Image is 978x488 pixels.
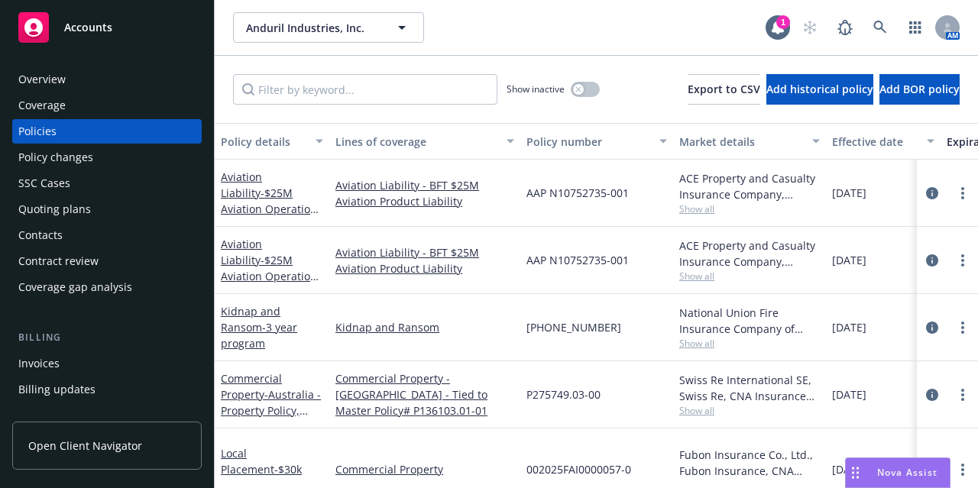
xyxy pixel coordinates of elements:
a: more [954,251,972,270]
div: Lines of coverage [335,134,497,150]
span: [DATE] [832,319,866,335]
a: Aviation Liability - BFT $25M Aviation Product Liability [335,244,514,276]
span: [DATE] [832,185,866,201]
a: Policies [12,119,202,144]
span: [DATE] [832,252,866,268]
div: ACE Property and Casualty Insurance Company, Chubb Group [679,170,820,202]
span: [PHONE_NUMBER] [526,319,621,335]
span: Nova Assist [877,466,938,479]
div: Swiss Re International SE, Swiss Re, CNA Insurance (International) [679,372,820,404]
div: Policy number [526,134,650,150]
button: Export to CSV [688,74,760,105]
span: Show all [679,270,820,283]
button: Add historical policy [766,74,873,105]
span: - Australia - Property Policy, Tied to Master # P136103.01-01 [221,387,321,450]
a: Commercial Property - [GEOGRAPHIC_DATA] - Tied to Master Policy# P136103.01-01 [335,370,514,419]
a: Aviation Liability - BFT $25M Aviation Product Liability [335,177,514,209]
div: Account charges [18,403,103,428]
a: more [954,386,972,404]
button: Effective date [826,123,941,160]
a: Invoices [12,351,202,376]
a: Report a Bug [830,12,860,43]
a: Commercial Property [221,371,321,450]
span: - $25M Aviation Operation for BFT - DUPLICATE [221,186,322,232]
button: Market details [673,123,826,160]
div: Policy details [221,134,306,150]
button: Anduril Industries, Inc. [233,12,424,43]
div: Billing [12,330,202,345]
a: Contacts [12,223,202,247]
span: [DATE] [832,386,866,402]
input: Filter by keyword... [233,74,497,105]
a: circleInformation [923,184,941,202]
div: Effective date [832,134,918,150]
a: Kidnap and Ransom [221,304,297,351]
span: Export to CSV [688,82,760,96]
a: Policy changes [12,145,202,170]
a: Coverage gap analysis [12,275,202,299]
a: Kidnap and Ransom [335,319,514,335]
div: Contract review [18,249,99,273]
button: Add BOR policy [879,74,960,105]
a: Account charges [12,403,202,428]
a: Search [865,12,895,43]
div: Billing updates [18,377,96,402]
span: Show all [679,337,820,350]
a: SSC Cases [12,171,202,196]
div: Contacts [18,223,63,247]
a: Switch app [900,12,931,43]
span: Add BOR policy [879,82,960,96]
span: - $25M Aviation Operation for BFT - annual premium of $42,188 for 23-24 and 24-25 [221,253,319,347]
a: more [954,184,972,202]
div: Policies [18,119,57,144]
a: more [954,461,972,479]
span: [DATE] [832,461,866,477]
span: P275749.03-00 [526,386,601,402]
button: Nova Assist [845,457,950,488]
div: Quoting plans [18,197,91,221]
span: Anduril Industries, Inc. [246,20,378,36]
a: circleInformation [923,318,941,337]
a: circleInformation [923,251,941,270]
div: ACE Property and Casualty Insurance Company, Chubb Group [679,238,820,270]
span: Show all [679,202,820,215]
div: Coverage gap analysis [18,275,132,299]
span: Show all [679,404,820,417]
span: Accounts [64,21,112,34]
button: Lines of coverage [329,123,520,160]
a: Quoting plans [12,197,202,221]
div: National Union Fire Insurance Company of [GEOGRAPHIC_DATA], [GEOGRAPHIC_DATA], AIG, RT Specialty ... [679,305,820,337]
div: Coverage [18,93,66,118]
a: Aviation Liability [221,170,322,232]
a: more [954,318,972,337]
span: Add historical policy [766,82,873,96]
a: circleInformation [923,386,941,404]
a: Accounts [12,6,202,49]
button: Policy details [215,123,329,160]
a: Contract review [12,249,202,273]
span: Show inactive [507,82,565,95]
a: Commercial Property [335,461,514,477]
div: Market details [679,134,803,150]
a: Aviation Liability [221,237,317,347]
span: AAP N10752735-001 [526,185,629,201]
div: Overview [18,67,66,92]
a: Coverage [12,93,202,118]
a: Overview [12,67,202,92]
button: Policy number [520,123,673,160]
a: Billing updates [12,377,202,402]
span: AAP N10752735-001 [526,252,629,268]
div: Drag to move [846,458,865,487]
span: 002025FAI0000057-0 [526,461,631,477]
span: Open Client Navigator [28,438,142,454]
div: Policy changes [18,145,93,170]
div: Invoices [18,351,60,376]
div: SSC Cases [18,171,70,196]
div: Fubon Insurance Co., Ltd., Fubon Insurance, CNA Insurance (International) [679,447,820,479]
div: 1 [776,15,790,29]
a: Start snowing [795,12,825,43]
